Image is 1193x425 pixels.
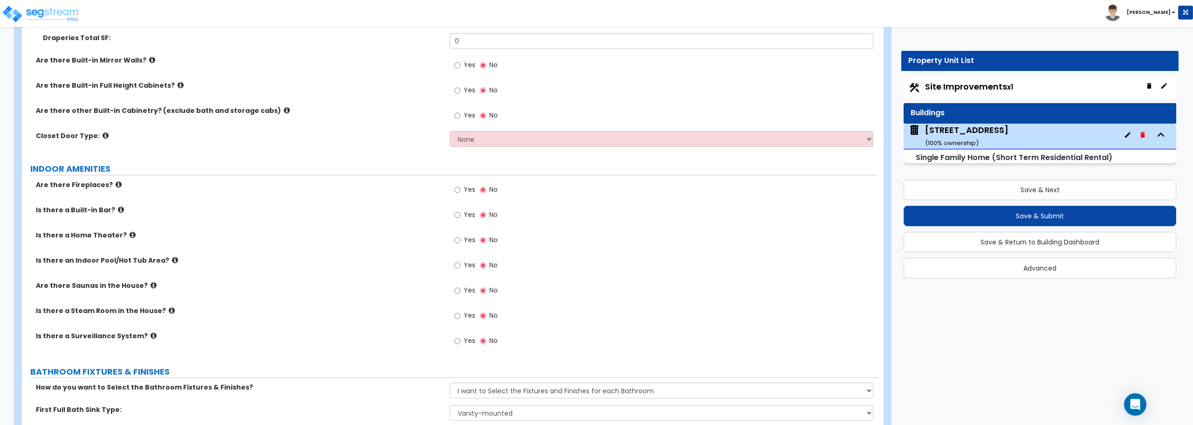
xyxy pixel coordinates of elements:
[454,185,460,195] input: Yes
[489,210,498,219] span: No
[36,331,443,341] label: Is there a Surveillance System?
[454,210,460,220] input: Yes
[36,81,443,90] label: Are there Built-in Full Height Cabinets?
[36,131,443,140] label: Closet Door Type:
[908,124,920,136] img: building.svg
[454,336,460,346] input: Yes
[169,307,175,314] i: click for more info!
[118,206,124,213] i: click for more info!
[454,60,460,70] input: Yes
[480,60,486,70] input: No
[904,180,1176,200] button: Save & Next
[489,85,498,95] span: No
[480,185,486,195] input: No
[908,82,920,94] img: Construction.png
[489,235,498,244] span: No
[1007,82,1013,92] small: x1
[489,286,498,295] span: No
[1124,393,1146,416] div: Open Intercom Messenger
[464,235,475,244] span: Yes
[480,336,486,346] input: No
[904,232,1176,252] button: Save & Return to Building Dashboard
[454,85,460,96] input: Yes
[464,60,475,70] span: Yes
[464,286,475,295] span: Yes
[36,56,443,65] label: Are there Built-in Mirror Walls?
[489,185,498,194] span: No
[103,132,109,139] i: click for more info!
[130,231,136,238] i: click for more info!
[464,311,475,320] span: Yes
[464,260,475,270] span: Yes
[454,286,460,296] input: Yes
[464,185,475,194] span: Yes
[1127,9,1171,16] b: [PERSON_NAME]
[1104,5,1121,21] img: avatar.png
[149,56,155,63] i: click for more info!
[489,336,498,345] span: No
[916,152,1112,163] small: Single Family Home (Short Term Residential Rental)
[36,306,443,315] label: Is there a Steam Room in the House?
[904,206,1176,226] button: Save & Submit
[36,106,443,115] label: Are there other Built-in Cabinetry? (exclude bath and storage cabs)
[151,282,157,289] i: click for more info!
[925,139,979,147] small: ( 100 % ownership)
[480,235,486,245] input: No
[480,286,486,296] input: No
[30,163,878,175] label: INDOOR AMENITIES
[480,311,486,321] input: No
[489,60,498,70] span: No
[36,405,443,414] label: First Full Bath Sink Type:
[36,383,443,392] label: How do you want to Select the Bathroom Fixtures & Finishes?
[925,124,1008,148] div: [STREET_ADDRESS]
[454,260,460,271] input: Yes
[36,230,443,240] label: Is there a Home Theater?
[36,180,443,189] label: Are there Fireplaces?
[284,107,290,114] i: click for more info!
[489,111,498,120] span: No
[116,181,122,188] i: click for more info!
[480,210,486,220] input: No
[489,311,498,320] span: No
[464,111,475,120] span: Yes
[1,5,81,23] img: logo_pro_r.png
[908,124,1008,148] span: 5284 S 118th Rd
[43,33,443,42] label: Draperies Total SF:
[178,82,184,89] i: click for more info!
[908,56,1172,66] div: Property Unit List
[925,81,1013,92] span: Site Improvements
[36,281,443,290] label: Are there Saunas in the House?
[464,336,475,345] span: Yes
[151,332,157,339] i: click for more info!
[454,311,460,321] input: Yes
[454,111,460,121] input: Yes
[454,235,460,245] input: Yes
[36,205,443,215] label: Is there a Built-in Bar?
[36,256,443,265] label: Is there an Indoor Pool/Hot Tub Area?
[464,85,475,95] span: Yes
[464,210,475,219] span: Yes
[911,108,1169,118] div: Buildings
[480,85,486,96] input: No
[480,260,486,271] input: No
[172,257,178,264] i: click for more info!
[30,366,878,378] label: BATHROOM FIXTURES & FINISHES
[480,111,486,121] input: No
[489,260,498,270] span: No
[904,258,1176,279] button: Advanced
